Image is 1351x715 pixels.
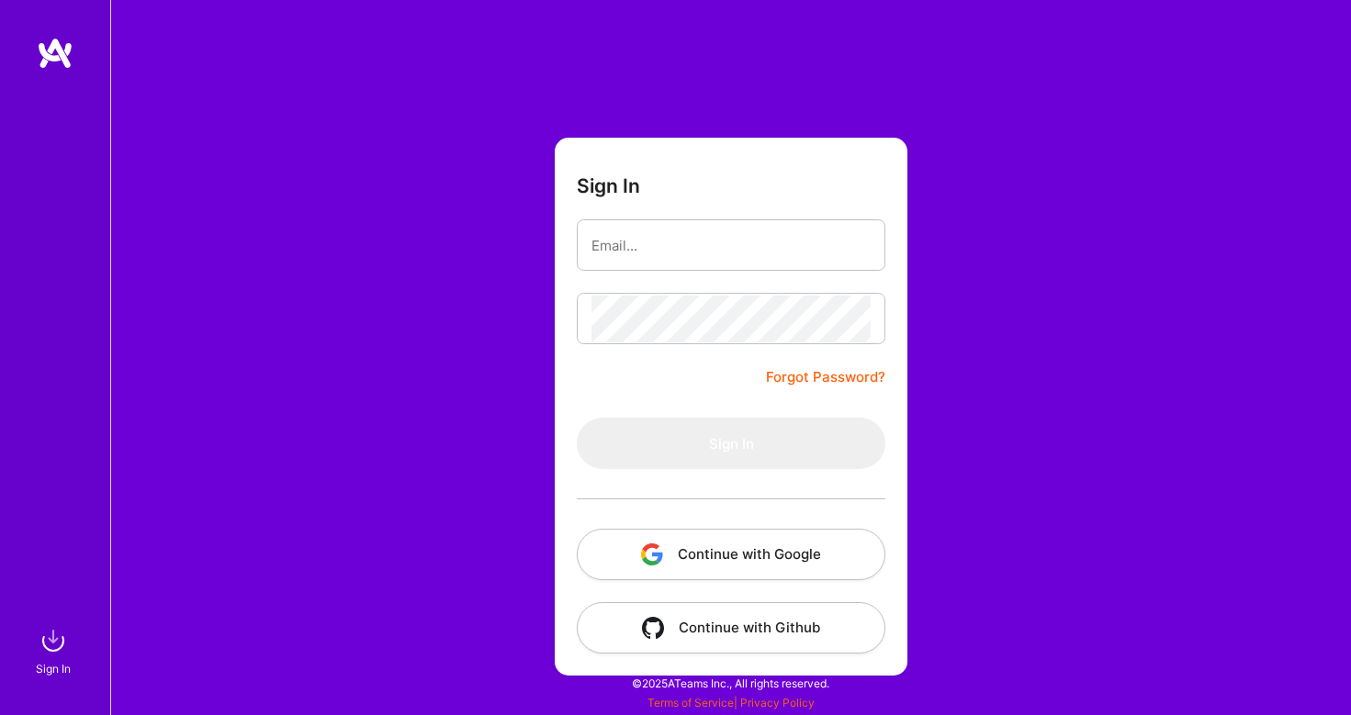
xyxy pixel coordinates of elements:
[577,418,885,469] button: Sign In
[35,622,72,659] img: sign in
[642,617,664,639] img: icon
[766,366,885,388] a: Forgot Password?
[591,222,871,269] input: Email...
[577,529,885,580] button: Continue with Google
[577,174,640,197] h3: Sign In
[577,602,885,654] button: Continue with Github
[647,696,815,709] span: |
[110,660,1351,706] div: © 2025 ATeams Inc., All rights reserved.
[647,696,734,709] a: Terms of Service
[37,37,73,70] img: logo
[740,696,815,709] a: Privacy Policy
[36,659,71,678] div: Sign In
[39,622,72,678] a: sign inSign In
[641,543,663,565] img: icon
